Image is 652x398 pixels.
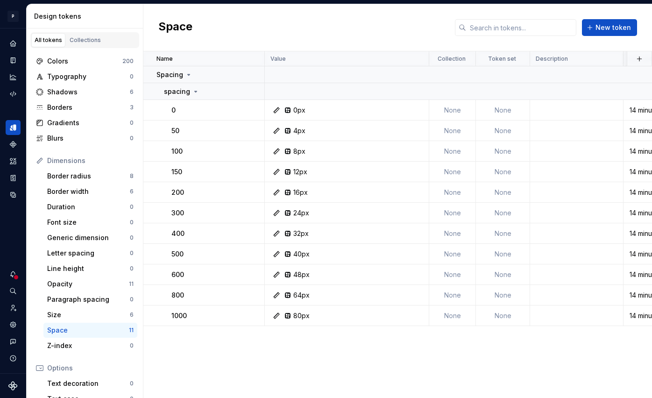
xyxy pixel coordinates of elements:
[6,120,21,135] a: Design tokens
[130,135,134,142] div: 0
[293,249,310,259] div: 40px
[429,121,476,141] td: None
[130,203,134,211] div: 0
[171,167,182,177] p: 150
[488,55,516,63] p: Token set
[476,121,530,141] td: None
[47,87,130,97] div: Shadows
[476,285,530,306] td: None
[429,244,476,264] td: None
[476,223,530,244] td: None
[293,311,310,320] div: 80px
[429,285,476,306] td: None
[34,12,139,21] div: Design tokens
[32,115,137,130] a: Gradients0
[130,296,134,303] div: 0
[6,284,21,298] div: Search ⌘K
[293,126,305,135] div: 4px
[6,154,21,169] div: Assets
[47,363,134,373] div: Options
[536,55,568,63] p: Description
[429,162,476,182] td: None
[438,55,466,63] p: Collection
[171,208,184,218] p: 300
[130,380,134,387] div: 0
[47,233,130,242] div: Generic dimension
[47,379,130,388] div: Text decoration
[293,188,308,197] div: 16px
[6,86,21,101] a: Code automation
[129,280,134,288] div: 11
[6,137,21,152] a: Components
[130,219,134,226] div: 0
[129,327,134,334] div: 11
[32,54,137,69] a: Colors200
[130,265,134,272] div: 0
[130,88,134,96] div: 6
[43,246,137,261] a: Letter spacing0
[43,261,137,276] a: Line height0
[47,310,130,320] div: Size
[595,23,631,32] span: New token
[6,36,21,51] a: Home
[476,182,530,203] td: None
[6,171,21,185] div: Storybook stories
[47,295,130,304] div: Paragraph spacing
[47,103,130,112] div: Borders
[47,72,130,81] div: Typography
[32,85,137,99] a: Shadows6
[32,69,137,84] a: Typography0
[156,70,183,79] p: Spacing
[43,215,137,230] a: Font size0
[6,70,21,85] a: Analytics
[6,53,21,68] div: Documentation
[47,279,129,289] div: Opacity
[156,55,173,63] p: Name
[32,131,137,146] a: Blurs0
[130,73,134,80] div: 0
[47,134,130,143] div: Blurs
[582,19,637,36] button: New token
[476,264,530,285] td: None
[429,203,476,223] td: None
[6,334,21,349] button: Contact support
[171,147,183,156] p: 100
[476,244,530,264] td: None
[32,100,137,115] a: Borders3
[130,249,134,257] div: 0
[164,87,190,96] p: spacing
[171,106,176,115] p: 0
[70,36,101,44] div: Collections
[130,234,134,242] div: 0
[47,57,122,66] div: Colors
[6,267,21,282] button: Notifications
[476,203,530,223] td: None
[429,100,476,121] td: None
[43,376,137,391] a: Text decoration0
[6,317,21,332] a: Settings
[47,249,130,258] div: Letter spacing
[47,187,130,196] div: Border width
[293,208,309,218] div: 24px
[6,300,21,315] a: Invite team
[429,141,476,162] td: None
[293,147,305,156] div: 8px
[2,6,24,26] button: P
[47,341,130,350] div: Z-index
[130,104,134,111] div: 3
[130,188,134,195] div: 6
[429,264,476,285] td: None
[130,342,134,349] div: 0
[476,141,530,162] td: None
[43,230,137,245] a: Generic dimension0
[47,171,130,181] div: Border radius
[293,167,307,177] div: 12px
[6,187,21,202] a: Data sources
